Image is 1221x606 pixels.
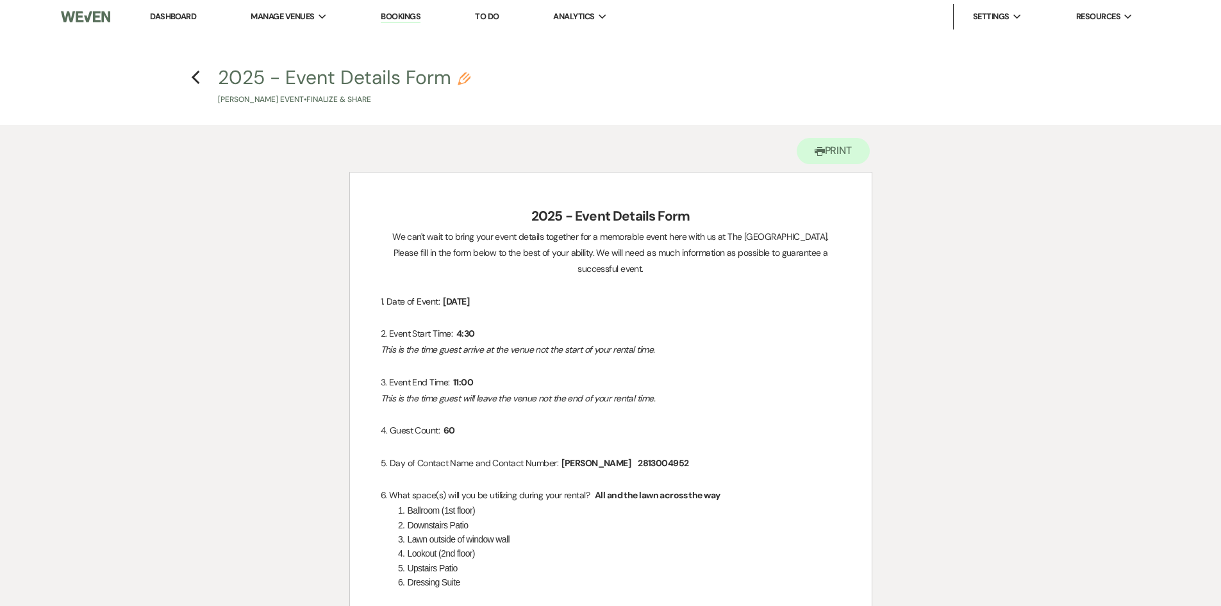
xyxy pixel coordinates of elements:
[218,94,470,106] p: [PERSON_NAME] Event • Finalize & Share
[381,11,420,23] a: Bookings
[452,375,474,390] span: 11:00
[381,294,841,310] p: 1. Date of Event:
[394,546,841,560] li: Lookout (2nd floor)
[531,207,690,225] strong: 2025 - Event Details Form
[150,11,196,22] a: Dashboard
[381,423,841,439] p: 4. Guest Count:
[381,375,841,391] p: 3. Event End Time:
[394,518,841,532] li: Downstairs Patio
[381,344,655,355] em: This is the time guest arrive at the venue not the start of your rental time.
[381,229,841,278] p: We can't wait to bring your event details together for a memorable event here with us at The [GEO...
[553,10,594,23] span: Analytics
[797,138,870,164] button: Print
[381,487,841,503] p: 6. What space(s) will you be utilizing during your rental?
[636,456,690,471] span: 2813004952
[594,488,722,503] span: All and the lawn across the way
[442,423,456,438] span: 60
[475,11,499,22] a: To Do
[560,456,632,471] span: [PERSON_NAME]
[381,455,841,471] p: 5. Day of Contact Name and Contact Number:
[381,392,655,404] em: This is the time guest will leave the venue not the end of your rental time.
[1076,10,1120,23] span: Resources
[394,503,841,518] li: Ballroom (1st floor)
[251,10,314,23] span: Manage Venues
[218,68,470,106] button: 2025 - Event Details Form[PERSON_NAME] Event•Finalize & Share
[61,3,110,30] img: Weven Logo
[455,326,476,341] span: 4:30
[394,532,841,546] li: Lawn outside of window wall
[394,561,841,575] li: Upstairs Patio
[973,10,1009,23] span: Settings
[394,575,841,589] li: Dressing Suite
[442,294,470,309] span: [DATE]
[381,326,841,342] p: 2. Event Start Time:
